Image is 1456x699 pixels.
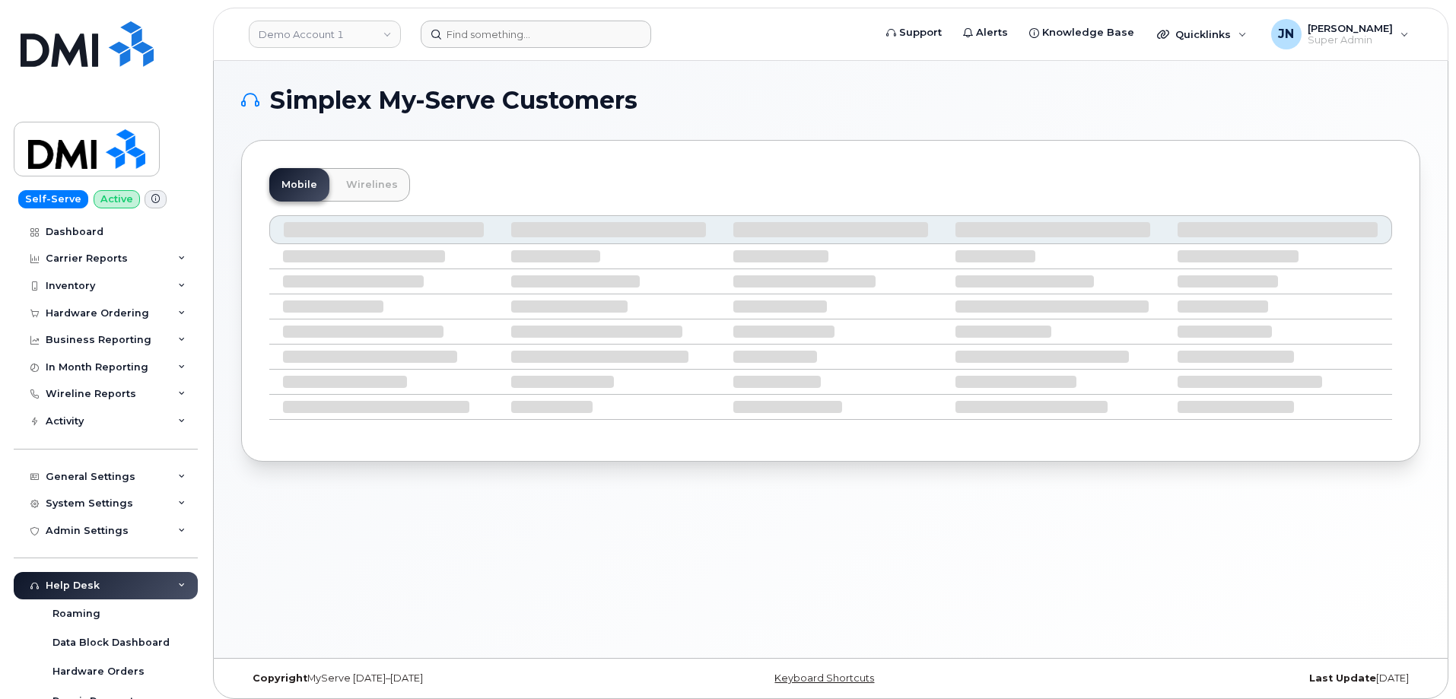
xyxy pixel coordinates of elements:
[1027,672,1420,685] div: [DATE]
[269,168,329,202] a: Mobile
[253,672,307,684] strong: Copyright
[334,168,410,202] a: Wirelines
[774,672,874,684] a: Keyboard Shortcuts
[241,672,634,685] div: MyServe [DATE]–[DATE]
[1309,672,1376,684] strong: Last Update
[270,89,637,112] span: Simplex My-Serve Customers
